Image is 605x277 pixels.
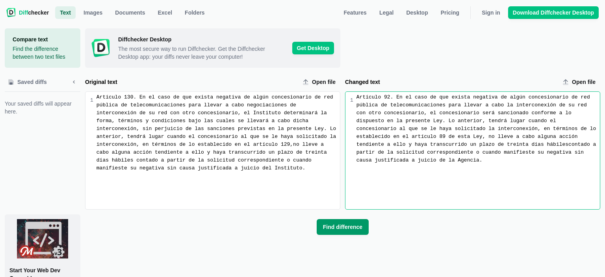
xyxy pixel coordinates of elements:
a: Excel [153,6,177,19]
a: Legal [375,6,399,19]
div: Changed text input [353,92,600,209]
img: Diffchecker Desktop icon [91,39,110,58]
span: Open file [310,78,337,86]
img: Diffchecker logo [6,8,16,17]
span: Folders [183,9,206,17]
button: Folders [180,6,210,19]
span: Diff [19,9,28,16]
span: Desktop [405,9,429,17]
span: Legal [378,9,395,17]
a: Pricing [436,6,464,19]
div: Artículo 130. En el caso de que exista negativa de algún concesionario de red pública de telecomu... [97,93,340,172]
img: undefined icon [17,219,68,258]
button: Find difference [317,219,369,235]
h1: Compare text [13,35,72,43]
span: Download Diffchecker Desktop [511,9,596,17]
span: Excel [156,9,174,17]
p: Find the difference between two text files [13,45,72,61]
span: Open file [570,78,597,86]
span: Your saved diffs will appear here. [5,100,80,115]
span: Saved diffs [16,78,48,86]
span: The most secure way to run Diffchecker. Get the Diffchecker Desktop app: your diffs never leave y... [118,45,286,61]
span: Diffchecker Desktop [118,35,286,43]
label: Changed text [345,78,556,86]
a: Documents [110,6,150,19]
span: Documents [113,9,147,17]
a: Text [55,6,76,19]
a: Sign in [477,6,505,19]
div: 1 [90,97,93,175]
a: Desktop [401,6,432,19]
span: checker [19,9,49,17]
div: Artículo 92. En el caso de que exista negativa de algún concesionario de red pública de telecomun... [356,93,600,164]
span: Images [82,9,104,17]
span: Sign in [480,9,502,17]
span: Features [342,9,368,17]
label: Changed text upload [559,76,600,88]
a: Download Diffchecker Desktop [508,6,599,19]
div: Original text input [93,92,340,209]
div: 1 [350,97,353,160]
a: Diffchecker Desktop iconDiffchecker Desktop The most secure way to run Diffchecker. Get the Diffc... [85,28,340,68]
span: Get Desktop [292,42,334,54]
button: Minimize sidebar [68,76,80,88]
span: Find difference [321,223,364,231]
label: Original text upload [299,76,340,88]
span: Text [58,9,72,17]
a: Features [339,6,371,19]
span: Pricing [439,9,461,17]
a: Images [79,6,107,19]
a: Diffchecker [6,6,49,19]
label: Original text [85,78,296,86]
